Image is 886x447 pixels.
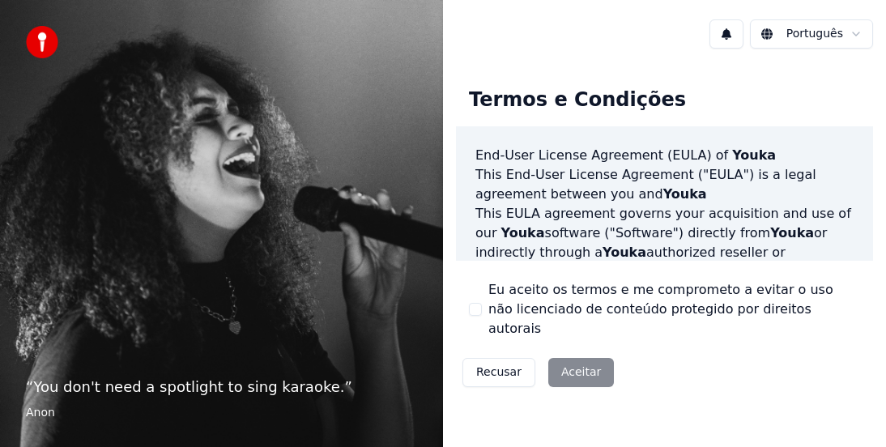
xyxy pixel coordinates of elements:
[663,186,707,202] span: Youka
[456,74,699,126] div: Termos e Condições
[770,225,814,241] span: Youka
[475,204,854,282] p: This EULA agreement governs your acquisition and use of our software ("Software") directly from o...
[475,165,854,204] p: This End-User License Agreement ("EULA") is a legal agreement between you and
[26,405,417,421] footer: Anon
[26,376,417,398] p: “ You don't need a spotlight to sing karaoke. ”
[603,245,646,260] span: Youka
[462,358,535,387] button: Recusar
[26,26,58,58] img: youka
[501,225,545,241] span: Youka
[488,280,860,338] label: Eu aceito os termos e me comprometo a evitar o uso não licenciado de conteúdo protegido por direi...
[732,147,776,163] span: Youka
[475,146,854,165] h3: End-User License Agreement (EULA) of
